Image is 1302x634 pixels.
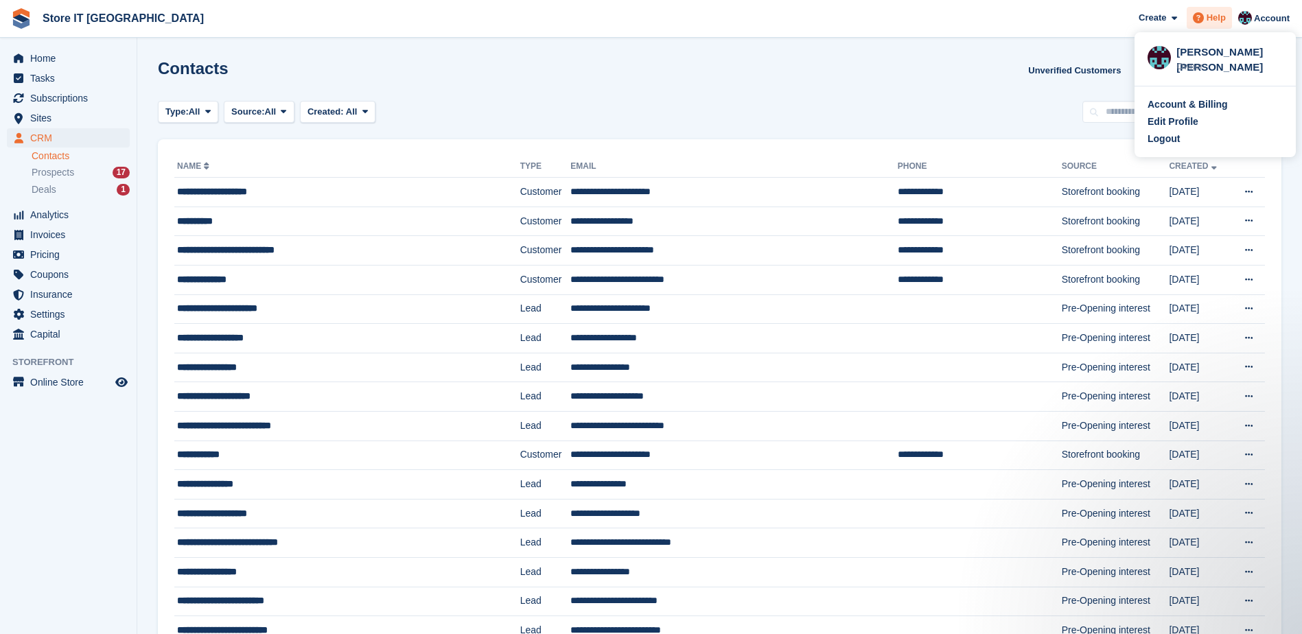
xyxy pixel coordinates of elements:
span: Create [1139,11,1166,25]
td: [DATE] [1169,236,1230,266]
div: 1 [117,184,130,196]
textarea: Message… [12,410,263,433]
a: Preview store [113,374,130,390]
span: Insurance [30,285,113,304]
a: Prospects 17 [32,165,130,180]
td: Storefront booking [1062,265,1170,294]
a: menu [7,325,130,344]
td: Pre-Opening interest [1062,353,1170,382]
td: Customer [520,441,571,470]
button: Gif picker [43,438,54,449]
td: [DATE] [1169,178,1230,207]
img: Profile image for Tom [78,8,100,30]
span: Subscriptions [30,89,113,108]
span: More in the Help Center [95,265,224,277]
td: Lead [520,470,571,500]
div: In the meantime, these articles might help: [11,71,225,114]
td: [DATE] [1169,470,1230,500]
th: Type [520,156,571,178]
td: Lead [520,382,571,412]
a: menu [7,265,130,284]
td: [DATE] [1169,207,1230,236]
div: 17 [113,167,130,178]
a: More in the Help Center [43,254,263,287]
div: Setting up Billing Periods [43,152,263,189]
button: Home [215,5,241,32]
td: Lead [520,528,571,558]
div: Thank you. A member of our support team will be in touch to help. [22,34,214,61]
img: Profile image for Fin [11,259,33,281]
td: Pre-Opening interest [1062,382,1170,412]
div: Close [241,5,266,30]
img: Profile image for Bradley [58,8,80,30]
div: Fin says… [11,71,264,115]
td: Customer [520,178,571,207]
button: Send a message… [235,433,257,455]
span: Help [1207,11,1226,25]
td: Pre-Opening interest [1062,528,1170,558]
span: Sites [30,108,113,128]
a: Created [1169,161,1219,171]
td: [DATE] [1169,353,1230,382]
div: Account & Billing [1148,97,1228,112]
span: Settings [30,305,113,324]
div: How to add or change discounts/coupons to active subscriptions on Stripe [43,189,263,254]
span: Home [30,49,113,68]
div: Fin says… [11,26,264,71]
td: [DATE] [1169,499,1230,528]
button: Type: All [158,101,218,124]
span: All [265,105,277,119]
button: Upload attachment [65,438,76,449]
span: Account [1254,12,1290,25]
a: Edit Profile [1148,115,1283,129]
div: Logout [1148,132,1180,146]
a: menu [7,285,130,304]
span: Deals [32,183,56,196]
td: Storefront booking [1062,207,1170,236]
span: Prospects [32,166,74,179]
strong: Start accepting payments [56,128,196,139]
td: Customer [520,207,571,236]
h1: Contacts [158,59,229,78]
img: James Campbell Adamson [1148,46,1171,69]
td: Pre-Opening interest [1062,294,1170,324]
a: menu [7,49,130,68]
span: Tasks [30,69,113,88]
a: menu [7,225,130,244]
td: Customer [520,265,571,294]
td: Pre-Opening interest [1062,324,1170,353]
button: Start recording [87,438,98,449]
strong: Setting up Billing Periods [56,165,195,176]
td: [DATE] [1169,294,1230,324]
td: Storefront booking [1062,178,1170,207]
a: Unverified Customers [1023,59,1126,82]
a: Logout [1148,132,1283,146]
span: CRM [30,128,113,148]
a: menu [7,305,130,324]
span: Coupons [30,265,113,284]
span: Online Store [30,373,113,392]
td: [DATE] [1169,587,1230,616]
a: menu [7,69,130,88]
td: Lead [520,353,571,382]
div: Owner [1176,60,1283,73]
button: Source: All [224,101,294,124]
div: the customer no longer want to proceed with teh booking, hasent paid a deposit. It keeps chasing ... [49,299,264,383]
td: Lead [520,587,571,616]
td: Lead [520,294,571,324]
div: Fin says… [11,115,264,299]
th: Email [570,156,897,178]
button: Emoji picker [21,438,32,449]
span: Source: [231,105,264,119]
div: James says… [11,299,264,399]
td: [DATE] [1169,557,1230,587]
a: Contacts [32,150,130,163]
span: Invoices [30,225,113,244]
span: Analytics [30,205,113,224]
td: Pre-Opening interest [1062,587,1170,616]
td: [DATE] [1169,441,1230,470]
a: menu [7,128,130,148]
strong: How to add or change discounts/coupons to active subscriptions on Stripe [56,201,208,241]
h1: Stora [105,7,135,17]
div: Thank you. A member of our support team will be in touch to help. [11,26,225,69]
